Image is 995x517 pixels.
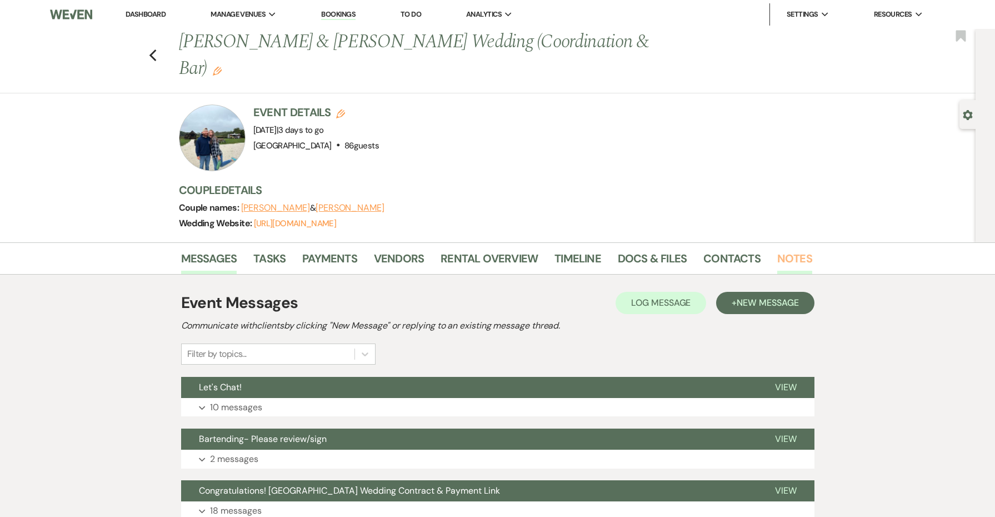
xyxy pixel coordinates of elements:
span: Couple names: [179,202,241,213]
a: Docs & Files [618,250,687,274]
a: Rental Overview [441,250,538,274]
a: Timeline [554,250,601,274]
a: Dashboard [126,9,166,19]
span: Log Message [631,297,691,309]
button: Open lead details [963,109,973,120]
a: Contacts [703,250,761,274]
span: 86 guests [344,140,379,151]
span: [DATE] [253,125,324,136]
a: Payments [302,250,357,274]
span: 3 days to go [278,125,323,136]
h3: Event Details [253,105,379,120]
button: 10 messages [181,398,814,417]
span: Let's Chat! [199,381,242,393]
span: [GEOGRAPHIC_DATA] [253,140,332,151]
button: Edit [213,66,222,76]
span: View [775,433,797,445]
a: Notes [777,250,812,274]
a: [URL][DOMAIN_NAME] [254,218,336,229]
h1: [PERSON_NAME] & [PERSON_NAME] Wedding (Coordination & Bar) [179,29,677,82]
span: View [775,381,797,393]
button: View [757,429,814,450]
p: 2 messages [210,452,258,466]
span: Manage Venues [211,9,266,20]
img: Weven Logo [50,3,92,26]
p: 10 messages [210,400,262,415]
button: Congratulations! [GEOGRAPHIC_DATA] Wedding Contract & Payment Link [181,480,757,501]
span: New Message [737,297,798,309]
span: Wedding Website: [179,217,254,229]
a: To Do [401,9,421,19]
button: [PERSON_NAME] [316,203,384,212]
h1: Event Messages [181,291,298,315]
div: Filter by topics... [187,347,247,361]
button: Log Message [616,292,706,314]
button: Bartending- Please review/sign [181,429,757,450]
span: View [775,485,797,496]
span: Congratulations! [GEOGRAPHIC_DATA] Wedding Contract & Payment Link [199,485,500,496]
span: Bartending- Please review/sign [199,433,327,445]
button: View [757,480,814,501]
button: 2 messages [181,450,814,469]
button: Let's Chat! [181,377,757,398]
span: Settings [787,9,818,20]
a: Messages [181,250,237,274]
a: Tasks [253,250,286,274]
span: | [277,125,324,136]
button: [PERSON_NAME] [241,203,310,212]
h2: Communicate with clients by clicking "New Message" or replying to an existing message thread. [181,319,814,332]
span: Analytics [466,9,502,20]
h3: Couple Details [179,182,801,198]
a: Vendors [374,250,424,274]
a: Bookings [321,9,356,20]
button: View [757,377,814,398]
button: +New Message [716,292,814,314]
span: Resources [874,9,912,20]
span: & [241,202,384,213]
